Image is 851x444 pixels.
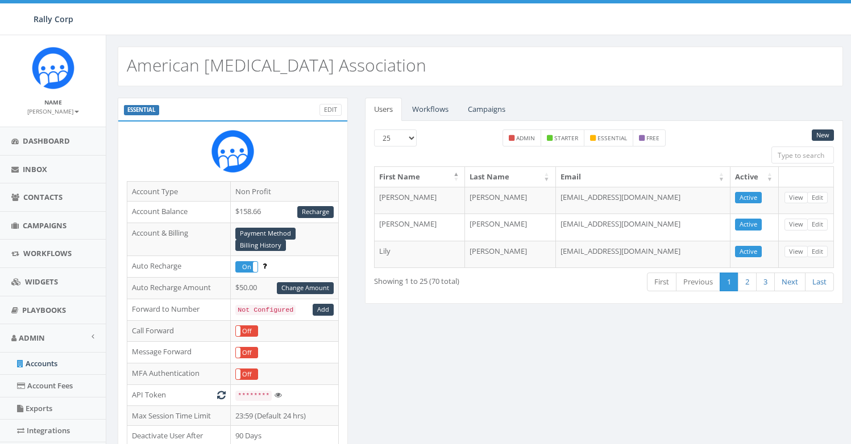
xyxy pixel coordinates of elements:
a: View [784,246,808,258]
a: Campaigns [459,98,514,121]
td: [EMAIL_ADDRESS][DOMAIN_NAME] [556,213,730,241]
a: Previous [676,273,720,291]
span: Enable to prevent campaign failure. [263,261,267,271]
span: Rally Corp [34,14,73,24]
input: Type to search [771,146,834,164]
a: Recharge [297,206,334,218]
div: OnOff [235,261,258,273]
h2: American [MEDICAL_DATA] Association [127,56,426,74]
a: First [647,273,676,291]
label: On [236,262,258,273]
td: Non Profit [231,181,339,202]
label: ESSENTIAL [124,105,159,115]
i: Generate New Token [217,391,226,399]
a: View [784,219,808,231]
small: essential [597,134,627,142]
a: [PERSON_NAME] [27,106,79,116]
div: OnOff [235,347,258,359]
td: Account Balance [127,202,231,223]
span: Playbooks [22,305,66,315]
a: Active [735,246,762,258]
span: Workflows [23,248,72,258]
span: Campaigns [23,220,67,231]
span: Inbox [23,164,47,174]
td: [PERSON_NAME] [465,241,555,268]
label: Off [236,326,258,337]
a: Billing History [235,240,286,252]
div: OnOff [235,325,258,337]
a: 2 [738,273,757,291]
code: Not Configured [235,305,296,315]
a: Edit [807,192,828,204]
td: [PERSON_NAME] [465,187,555,214]
small: starter [554,134,578,142]
td: Forward to Number [127,299,231,320]
a: Users [365,98,402,121]
img: Icon_1.png [32,47,74,89]
small: [PERSON_NAME] [27,107,79,115]
label: Off [236,347,258,358]
td: $158.66 [231,202,339,223]
th: Email: activate to sort column ascending [556,167,730,187]
td: Lily [375,241,465,268]
small: Name [44,98,62,106]
a: View [784,192,808,204]
td: MFA Authentication [127,363,231,385]
td: Message Forward [127,342,231,363]
div: OnOff [235,368,258,380]
td: [PERSON_NAME] [375,213,465,241]
td: Max Session Time Limit [127,405,231,426]
td: Account & Billing [127,223,231,256]
th: Last Name: activate to sort column ascending [465,167,555,187]
a: Edit [807,219,828,231]
td: [PERSON_NAME] [465,213,555,241]
a: Add [313,304,334,316]
td: Auto Recharge [127,256,231,278]
td: Auto Recharge Amount [127,278,231,299]
img: Rally_Corp_Icon.png [211,130,254,173]
td: Account Type [127,181,231,202]
td: 23:59 (Default 24 hrs) [231,405,339,426]
a: 3 [756,273,775,291]
label: Off [236,369,258,380]
span: Dashboard [23,136,70,146]
a: Next [774,273,806,291]
a: Payment Method [235,228,296,240]
a: Active [735,192,762,204]
td: API Token [127,385,231,406]
a: Change Amount [277,282,334,294]
td: [EMAIL_ADDRESS][DOMAIN_NAME] [556,187,730,214]
a: Workflows [403,98,458,121]
a: Edit [807,246,828,258]
span: Admin [19,333,45,343]
td: Call Forward [127,320,231,342]
a: Active [735,219,762,231]
th: First Name: activate to sort column descending [375,167,465,187]
a: Last [805,273,834,291]
div: Showing 1 to 25 (70 total) [374,271,555,287]
small: admin [516,134,535,142]
a: 1 [720,273,738,291]
td: [EMAIL_ADDRESS][DOMAIN_NAME] [556,241,730,268]
td: $50.00 [231,278,339,299]
small: free [646,134,659,142]
span: Contacts [23,192,63,202]
span: Widgets [25,277,58,287]
th: Active: activate to sort column ascending [730,167,779,187]
td: [PERSON_NAME] [375,187,465,214]
a: Edit [319,104,342,116]
a: New [812,129,834,141]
